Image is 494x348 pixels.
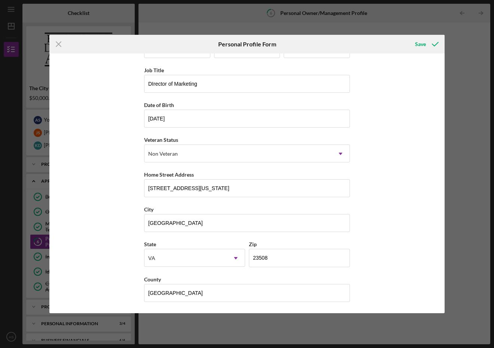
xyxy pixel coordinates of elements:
[148,151,178,157] div: Non Veteran
[144,276,161,283] label: County
[144,171,194,178] label: Home Street Address
[249,241,257,247] label: Zip
[408,37,445,52] button: Save
[144,102,174,108] label: Date of Birth
[148,255,155,261] div: VA
[218,41,276,48] h6: Personal Profile Form
[144,206,153,213] label: City
[144,67,164,73] label: Job Title
[415,37,426,52] div: Save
